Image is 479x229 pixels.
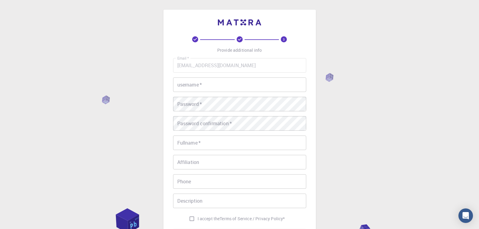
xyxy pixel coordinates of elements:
[217,47,262,53] p: Provide additional info
[177,56,189,61] label: Email
[198,216,220,222] span: I accept the
[220,216,285,222] a: Terms of Service / Privacy Policy*
[458,208,473,223] div: Open Intercom Messenger
[283,37,285,41] text: 3
[220,216,285,222] p: Terms of Service / Privacy Policy *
